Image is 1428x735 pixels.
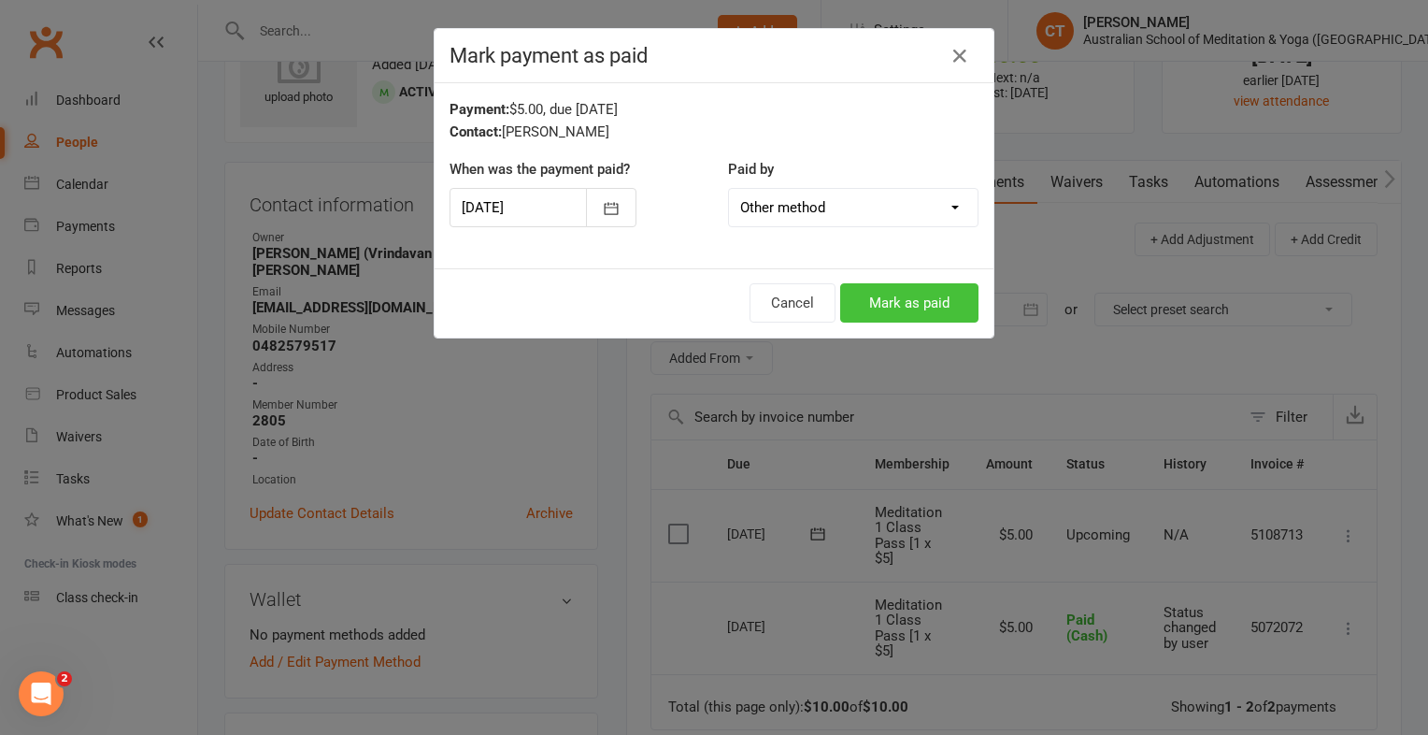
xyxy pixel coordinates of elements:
[450,158,630,180] label: When was the payment paid?
[450,123,502,140] strong: Contact:
[840,283,978,323] button: Mark as paid
[750,283,835,323] button: Cancel
[945,41,975,71] button: Close
[450,101,509,118] strong: Payment:
[728,158,774,180] label: Paid by
[450,98,978,121] div: $5.00, due [DATE]
[57,671,72,686] span: 2
[450,44,978,67] h4: Mark payment as paid
[19,671,64,716] iframe: Intercom live chat
[450,121,978,143] div: [PERSON_NAME]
